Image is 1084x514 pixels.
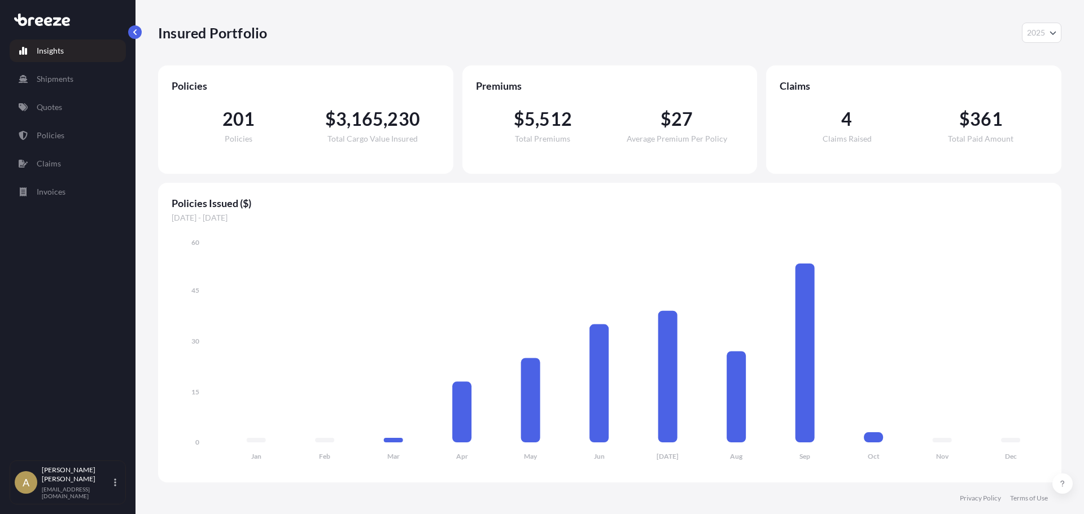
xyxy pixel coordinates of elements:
p: Insured Portfolio [158,24,267,42]
tspan: Jun [594,452,605,460]
p: [PERSON_NAME] [PERSON_NAME] [42,465,112,484]
tspan: Nov [936,452,949,460]
tspan: 30 [191,337,199,345]
span: 5 [524,110,535,128]
span: Total Cargo Value Insured [327,135,418,143]
span: 27 [671,110,693,128]
tspan: Aug [730,452,743,460]
a: Invoices [10,181,126,203]
tspan: May [524,452,537,460]
a: Policies [10,124,126,147]
a: Privacy Policy [960,494,1001,503]
tspan: [DATE] [657,452,679,460]
p: Quotes [37,102,62,113]
p: Insights [37,45,64,56]
tspan: Dec [1005,452,1017,460]
span: $ [661,110,671,128]
p: Invoices [37,186,65,197]
p: Shipments [37,73,73,85]
tspan: Apr [456,452,468,460]
p: Policies [37,130,64,141]
tspan: Mar [387,452,400,460]
span: 4 [841,110,852,128]
tspan: Jan [251,452,261,460]
span: Policies [225,135,252,143]
span: Policies [172,79,440,93]
span: Premiums [476,79,744,93]
a: Terms of Use [1010,494,1048,503]
a: Claims [10,152,126,175]
tspan: 15 [191,388,199,396]
span: 165 [351,110,384,128]
tspan: 45 [191,286,199,295]
span: 512 [539,110,572,128]
tspan: 0 [195,438,199,446]
tspan: Feb [319,452,330,460]
span: Claims [780,79,1048,93]
span: $ [959,110,970,128]
span: Average Premium Per Policy [627,135,727,143]
span: 361 [970,110,1003,128]
tspan: 60 [191,238,199,247]
span: A [23,477,29,488]
span: Total Paid Amount [948,135,1013,143]
span: , [347,110,351,128]
span: $ [325,110,336,128]
tspan: Sep [799,452,810,460]
span: , [535,110,539,128]
span: $ [514,110,524,128]
span: Policies Issued ($) [172,196,1048,210]
p: [EMAIL_ADDRESS][DOMAIN_NAME] [42,486,112,499]
span: [DATE] - [DATE] [172,212,1048,223]
tspan: Oct [868,452,880,460]
button: Year Selector [1022,23,1061,43]
span: Claims Raised [823,135,872,143]
span: 230 [387,110,420,128]
p: Claims [37,158,61,169]
a: Quotes [10,96,126,118]
a: Shipments [10,68,126,90]
span: Total Premiums [515,135,570,143]
span: , [383,110,387,128]
a: Insights [10,39,126,62]
span: 201 [222,110,255,128]
span: 2025 [1027,27,1045,38]
span: 3 [336,110,347,128]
